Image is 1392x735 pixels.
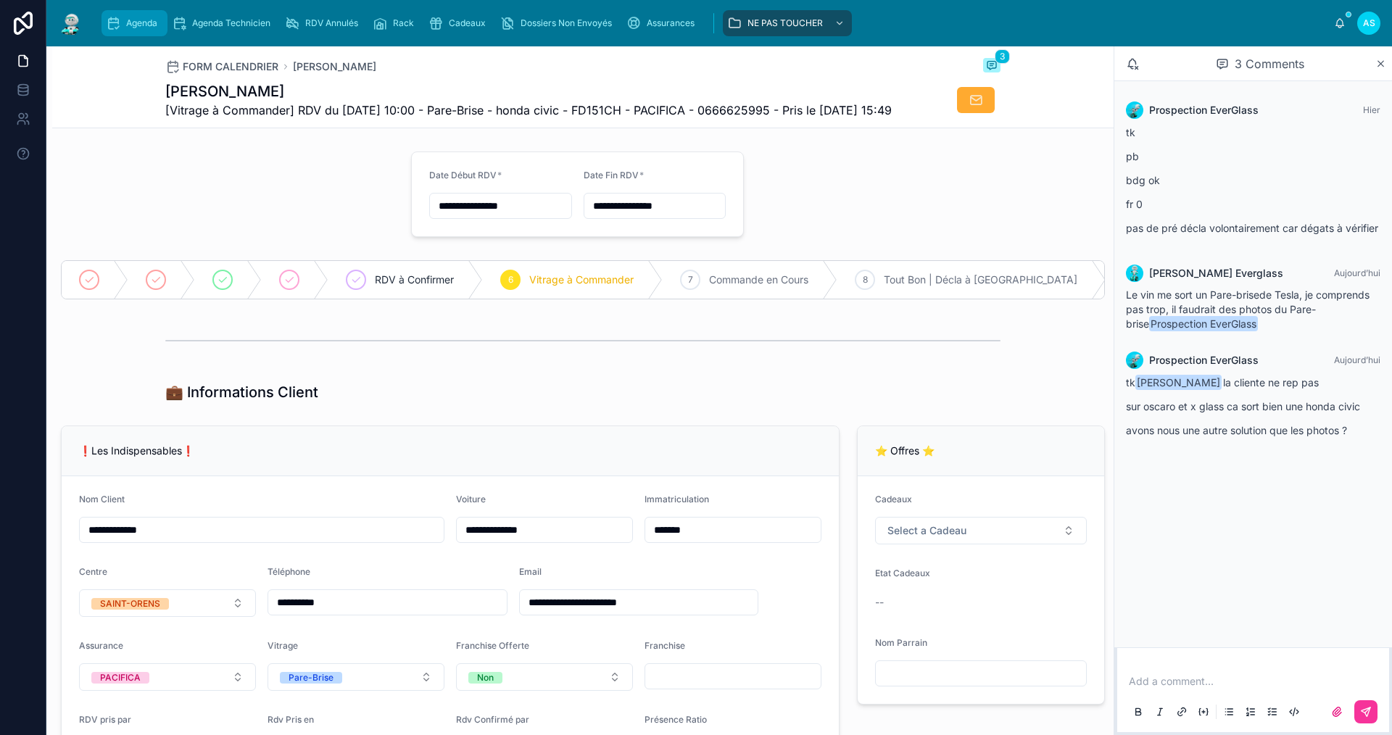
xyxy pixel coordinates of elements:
h1: [PERSON_NAME] [165,81,892,101]
span: Présence Ratio [645,714,707,725]
span: Le vin me sort un Pare-brisede Tesla, je comprends pas trop, il faudrait des photos du Pare-brise [1126,288,1370,330]
span: RDV Annulés [305,17,358,29]
span: Agenda [126,17,157,29]
button: Select Button [79,589,256,617]
span: Rack [393,17,414,29]
span: [PERSON_NAME] Everglass [1149,266,1283,281]
div: Non [477,672,494,684]
span: Nom Parrain [875,637,927,648]
a: RDV Annulés [281,10,368,36]
span: Prospection EverGlass [1149,316,1258,331]
span: [PERSON_NAME] [1135,375,1222,390]
span: Immatriculation [645,494,709,504]
span: RDV pris par [79,714,131,725]
div: scrollable content [96,7,1334,39]
span: Prospection EverGlass [1149,353,1259,367]
span: Commande en Cours [709,273,808,287]
span: Nom Client [79,494,125,504]
span: Rdv Pris en [268,714,314,725]
span: RDV à Confirmer [375,273,454,287]
span: Date Fin RDV [584,170,639,180]
span: Dossiers Non Envoyés [521,17,612,29]
a: Dossiers Non Envoyés [496,10,622,36]
p: pas de pré décla volontairement car dégats à vérifier [1126,220,1380,236]
button: Select Button [79,663,256,691]
span: 6 [508,274,513,286]
a: FORM CALENDRIER [165,59,278,74]
span: Franchise [645,640,685,651]
a: [PERSON_NAME] [293,59,376,74]
button: Select Button [456,663,633,691]
span: Vitrage à Commander [529,273,634,287]
img: App logo [58,12,84,35]
div: Pare-Brise [289,672,333,684]
span: AS [1363,17,1375,29]
span: Aujourd’hui [1334,354,1380,365]
span: ⭐ Offres ⭐ [875,444,935,457]
span: [Vitrage à Commander] RDV du [DATE] 10:00 - Pare-Brise - honda civic - FD151CH - PACIFICA - 06666... [165,101,892,119]
span: Assurances [647,17,695,29]
span: Select a Cadeau [887,523,966,538]
span: 3 Comments [1235,55,1304,72]
span: Etat Cadeaux [875,568,930,578]
span: Tout Bon | Décla à [GEOGRAPHIC_DATA] [884,273,1077,287]
p: tk la cliente ne rep pas [1126,375,1380,390]
span: Assurance [79,640,123,651]
span: Hier [1363,104,1380,115]
span: Agenda Technicien [192,17,270,29]
p: bdg ok [1126,173,1380,188]
p: sur oscaro et x glass ca sort bien une honda civic [1126,399,1380,414]
span: ❗Les Indispensables❗ [79,444,194,457]
button: Select Button [268,663,444,691]
span: NE PAS TOUCHER [747,17,823,29]
span: Rdv Confirmé par [456,714,529,725]
span: -- [875,595,884,610]
p: tk [1126,125,1380,140]
a: Agenda [101,10,167,36]
div: PACIFICA [100,672,141,684]
a: Cadeaux [424,10,496,36]
span: FORM CALENDRIER [183,59,278,74]
a: Rack [368,10,424,36]
span: 8 [863,274,868,286]
a: Agenda Technicien [167,10,281,36]
a: NE PAS TOUCHER [723,10,852,36]
p: fr 0 [1126,196,1380,212]
span: 7 [688,274,693,286]
span: Aujourd’hui [1334,267,1380,278]
span: Vitrage [268,640,298,651]
span: Date Début RDV [429,170,497,180]
span: Cadeaux [875,494,912,504]
span: Cadeaux [449,17,486,29]
p: avons nous une autre solution que les photos ? [1126,423,1380,438]
button: Select Button [875,517,1087,544]
h1: 💼 Informations Client [165,382,318,402]
div: SAINT-ORENS [100,598,160,610]
p: pb [1126,149,1380,164]
span: Centre [79,566,107,577]
span: Voiture [456,494,486,504]
span: Email [519,566,542,577]
span: Téléphone [268,566,310,577]
a: Assurances [622,10,705,36]
span: 3 [995,49,1010,64]
span: Franchise Offerte [456,640,529,651]
button: 3 [983,58,1000,75]
span: Prospection EverGlass [1149,103,1259,117]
